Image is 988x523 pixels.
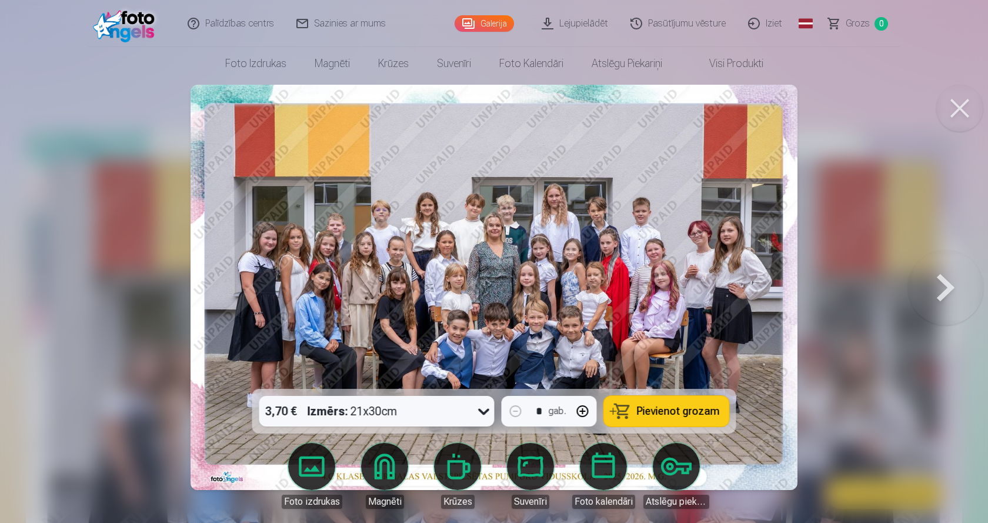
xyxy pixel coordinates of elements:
div: Atslēgu piekariņi [643,495,709,509]
span: 0 [874,17,888,31]
a: Foto kalendāri [485,47,578,80]
a: Galerija [455,15,514,32]
a: Foto izdrukas [211,47,301,80]
a: Krūzes [364,47,423,80]
span: Pievienot grozam [637,406,720,417]
a: Foto kalendāri [570,443,636,509]
strong: Izmērs : [308,403,348,419]
div: 21x30cm [308,396,398,427]
span: Grozs [846,16,870,31]
a: Krūzes [425,443,490,509]
a: Atslēgu piekariņi [643,443,709,509]
div: gab. [549,404,566,418]
a: Atslēgu piekariņi [578,47,676,80]
button: Pievienot grozam [604,396,729,427]
img: /fa3 [93,5,161,42]
div: Suvenīri [512,495,549,509]
div: Krūzes [441,495,475,509]
a: Magnēti [301,47,364,80]
a: Foto izdrukas [279,443,345,509]
a: Suvenīri [498,443,563,509]
a: Visi produkti [676,47,777,80]
div: Magnēti [366,495,404,509]
div: Foto kalendāri [572,495,635,509]
a: Magnēti [352,443,418,509]
div: Foto izdrukas [282,495,342,509]
a: Suvenīri [423,47,485,80]
div: 3,70 € [259,396,303,427]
